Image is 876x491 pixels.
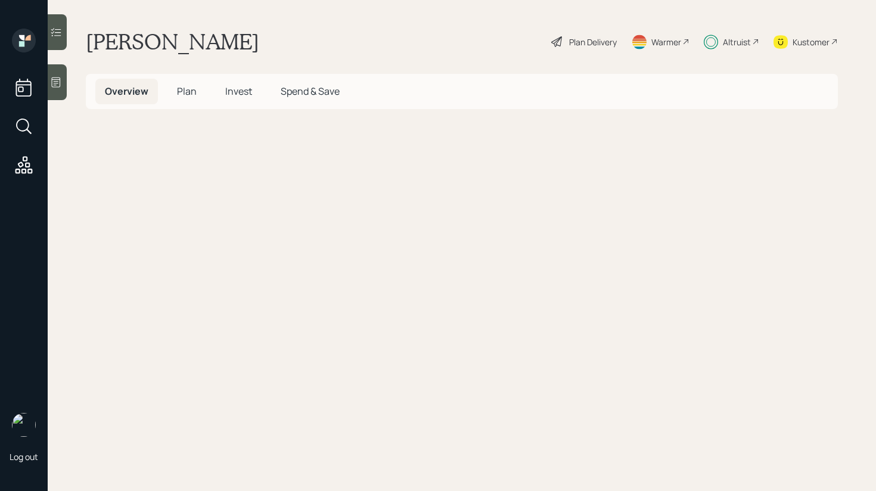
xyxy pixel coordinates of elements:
div: Plan Delivery [569,36,617,48]
img: retirable_logo.png [12,413,36,437]
span: Spend & Save [281,85,340,98]
div: Kustomer [793,36,830,48]
span: Invest [225,85,252,98]
span: Overview [105,85,148,98]
div: Altruist [723,36,751,48]
span: Plan [177,85,197,98]
div: Log out [10,451,38,462]
div: Warmer [651,36,681,48]
h1: [PERSON_NAME] [86,29,259,55]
